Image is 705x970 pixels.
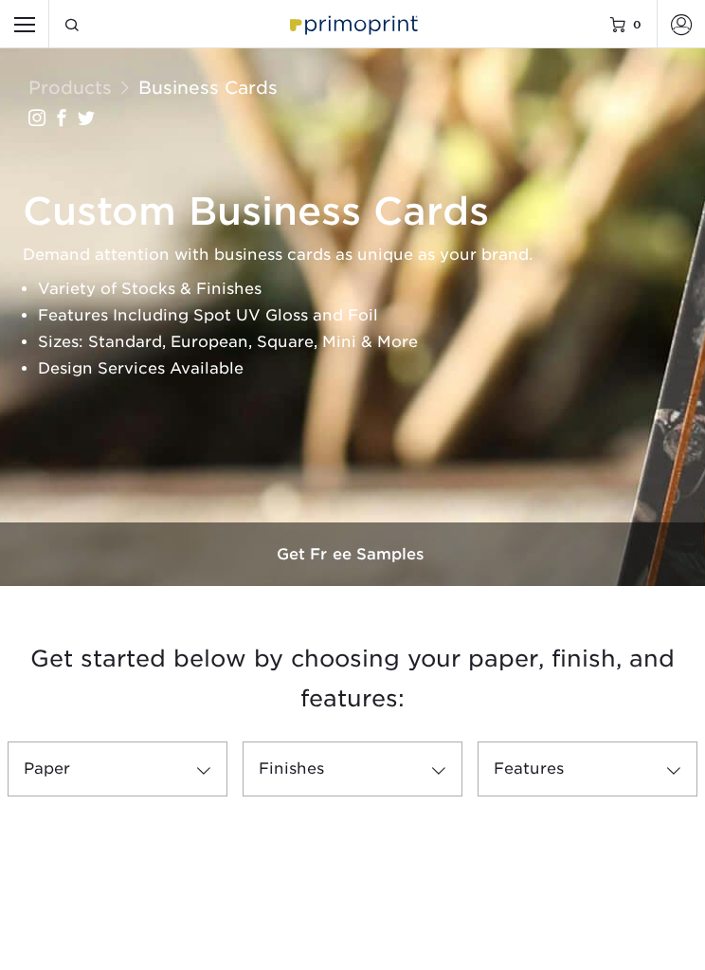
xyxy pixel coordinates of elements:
a: Features [478,741,697,796]
h3: Get started below by choosing your paper, finish, and features: [14,631,691,719]
img: Primoprint [284,9,422,38]
a: Finishes [243,741,462,796]
span: 0 [633,17,642,30]
a: Products [28,77,112,98]
p: Demand attention with business cards as unique as your brand. [23,242,699,268]
h1: Custom Business Cards [23,189,699,234]
a: Business Cards [138,77,278,98]
li: Features Including Spot UV Gloss and Foil [38,302,699,329]
li: Variety of Stocks & Finishes [38,276,699,302]
li: Sizes: Standard, European, Square, Mini & More [38,329,699,356]
a: Paper [8,741,227,796]
li: Design Services Available [38,356,699,382]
